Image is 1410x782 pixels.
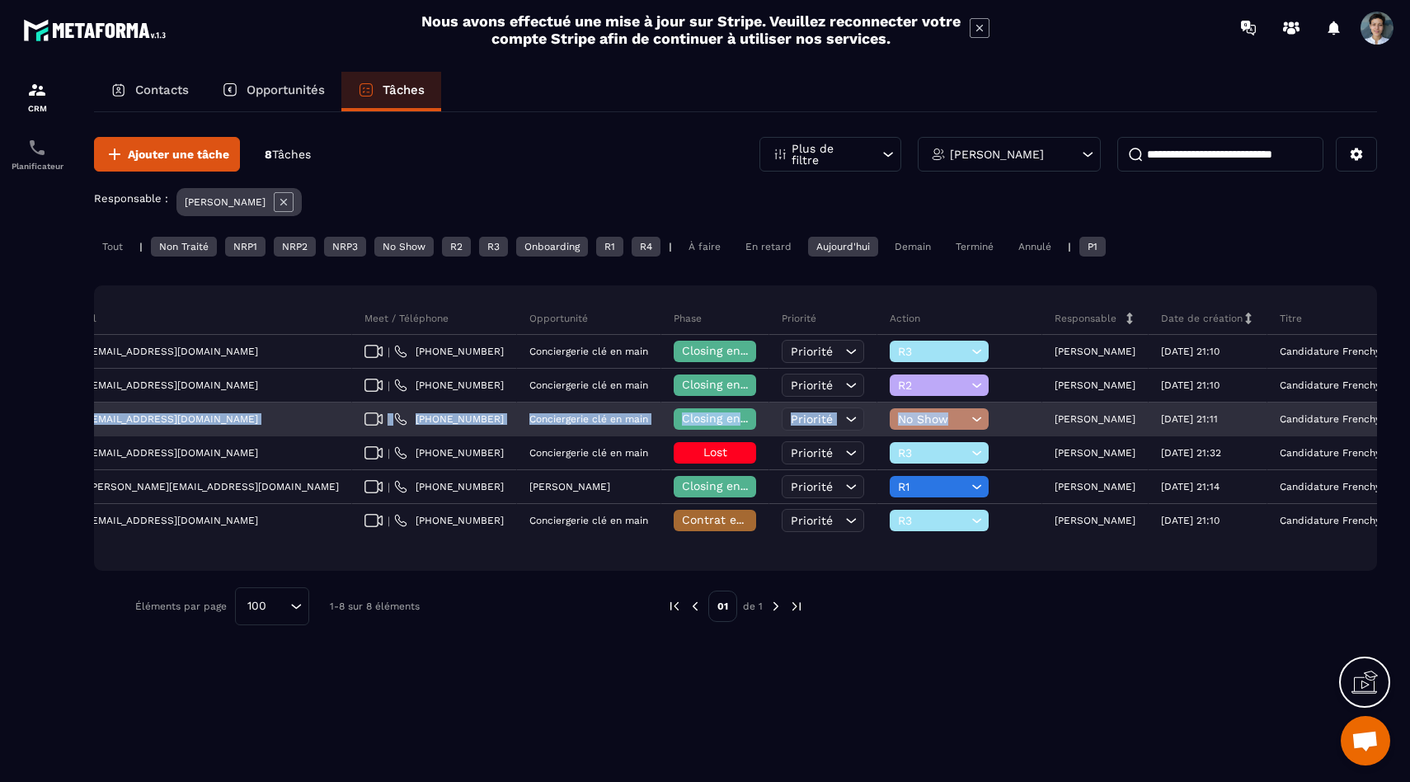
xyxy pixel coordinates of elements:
div: Onboarding [516,237,588,257]
div: NRP1 [225,237,266,257]
p: | [669,241,672,252]
p: [DATE] 21:10 [1161,379,1220,391]
p: Action [890,312,920,325]
span: R3 [898,446,967,459]
p: CRM [4,104,70,113]
img: prev [667,599,682,614]
a: [PHONE_NUMBER] [394,446,504,459]
p: Date de création [1161,312,1243,325]
div: Aujourd'hui [808,237,878,257]
div: R1 [596,237,623,257]
a: [PHONE_NUMBER] [394,412,504,426]
p: [PERSON_NAME] [1055,379,1135,391]
p: Titre [1280,312,1302,325]
p: [PERSON_NAME] [1055,515,1135,526]
a: [PHONE_NUMBER] [394,379,504,392]
p: [DATE] 21:10 [1161,346,1220,357]
p: 01 [708,591,737,622]
a: Opportunités [205,72,341,111]
div: Annulé [1010,237,1060,257]
span: Contrat envoyé [682,513,768,526]
p: [DATE] 21:11 [1161,413,1218,425]
span: Closing en cours [682,479,776,492]
h2: Nous avons effectué une mise à jour sur Stripe. Veuillez reconnecter votre compte Stripe afin de ... [421,12,961,47]
div: P1 [1079,237,1106,257]
p: Conciergerie clé en main [529,447,648,459]
span: Lost [703,445,727,459]
p: Conciergerie clé en main [529,379,648,391]
p: Conciergerie clé en main [529,346,648,357]
p: [DATE] 21:32 [1161,447,1221,459]
p: [PERSON_NAME] [1055,447,1135,459]
p: Phase [674,312,702,325]
p: Meet / Téléphone [364,312,449,325]
p: [PERSON_NAME] [529,481,610,492]
div: R4 [632,237,660,257]
p: Responsable : [94,192,168,205]
p: [PERSON_NAME] [185,196,266,208]
p: Responsable [1055,312,1116,325]
p: Conciergerie clé en main [529,515,648,526]
p: Planificateur [4,162,70,171]
p: | [139,241,143,252]
p: | [1068,241,1071,252]
p: Candidature Frenchy Partners [1280,346,1391,357]
div: Demain [886,237,939,257]
div: Terminé [947,237,1002,257]
p: [PERSON_NAME] [1055,413,1135,425]
span: | [388,379,390,392]
img: prev [688,599,703,614]
span: | [388,413,390,426]
input: Search for option [272,597,286,615]
p: Opportunité [529,312,588,325]
span: Priorité [791,379,833,392]
p: [PERSON_NAME] [1055,346,1135,357]
div: À faire [680,237,729,257]
img: next [768,599,783,614]
p: [PERSON_NAME] [1055,481,1135,492]
p: Candidature Frenchy Partners [1280,413,1391,425]
span: | [388,515,390,527]
p: Conciergerie clé en main [529,413,648,425]
p: Candidature Frenchy Partners [1280,515,1391,526]
div: R2 [442,237,471,257]
p: Priorité [782,312,816,325]
span: Priorité [791,446,833,459]
span: No Show [898,412,967,426]
a: [PHONE_NUMBER] [394,345,504,358]
img: logo [23,15,172,45]
span: Priorité [791,412,833,426]
img: formation [27,80,47,100]
p: 1-8 sur 8 éléments [330,601,420,612]
span: Ajouter une tâche [128,146,229,163]
a: [PHONE_NUMBER] [394,480,504,493]
a: [PHONE_NUMBER] [394,514,504,527]
span: Closing en cours [682,378,776,391]
span: Priorité [791,480,833,493]
div: En retard [737,237,800,257]
div: Ouvrir le chat [1341,716,1390,766]
span: | [388,481,390,493]
span: Priorité [791,345,833,358]
span: Closing en cours [682,344,776,357]
p: [PERSON_NAME] [950,148,1044,160]
span: R2 [898,379,967,392]
a: formationformationCRM [4,68,70,125]
span: R1 [898,480,967,493]
p: de 1 [743,600,763,613]
span: | [388,447,390,459]
p: Candidature Frenchy Partners [1280,447,1391,459]
p: Candidature Frenchy Partners [1280,481,1391,492]
p: Opportunités [247,82,325,97]
div: R3 [479,237,508,257]
span: R3 [898,514,967,527]
span: Closing en cours [682,412,776,425]
span: Priorité [791,514,833,527]
span: | [388,346,390,358]
div: Non Traité [151,237,217,257]
p: Tâches [383,82,425,97]
div: NRP3 [324,237,366,257]
div: Tout [94,237,131,257]
span: 100 [242,597,272,615]
div: Search for option [235,587,309,625]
